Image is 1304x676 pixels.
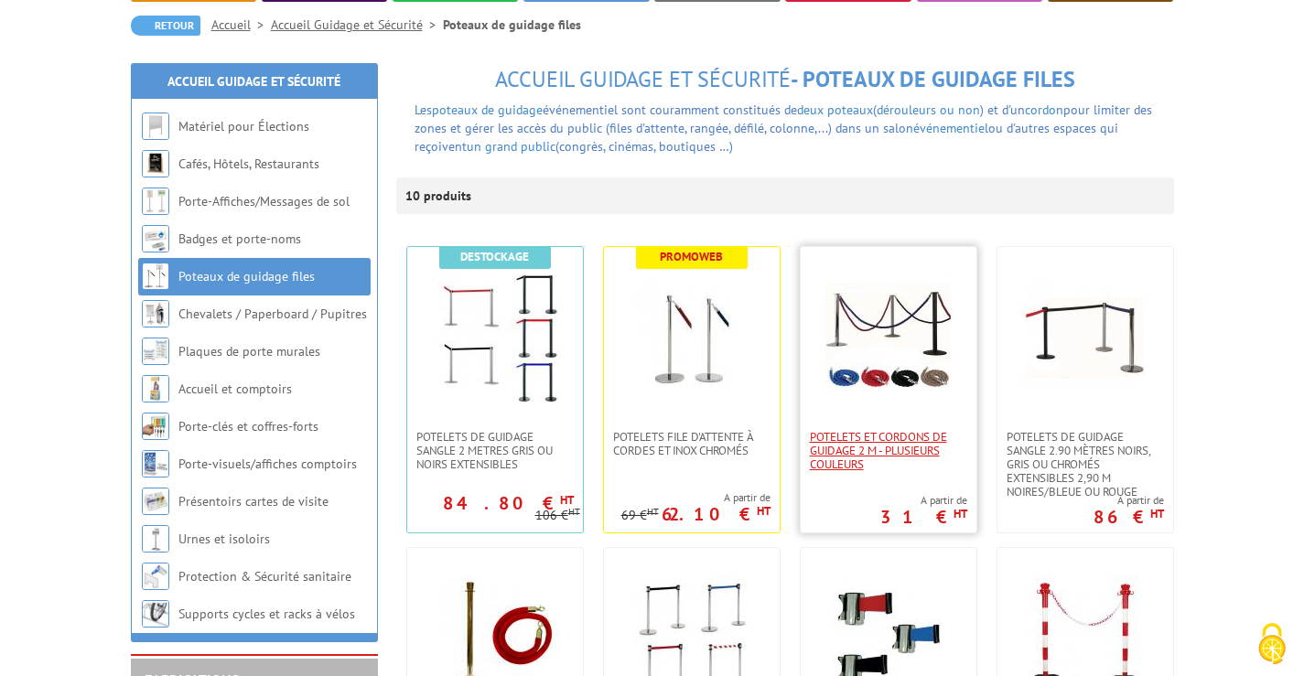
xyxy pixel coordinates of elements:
[142,150,169,177] img: Cafés, Hôtels, Restaurants
[1007,430,1164,499] span: Potelets de guidage sangle 2.90 mètres noirs, gris ou chromés extensibles 2,90 m noires/bleue ou ...
[167,73,340,90] a: Accueil Guidage et Sécurité
[997,430,1173,499] a: Potelets de guidage sangle 2.90 mètres noirs, gris ou chromés extensibles 2,90 m noires/bleue ou ...
[1094,511,1164,522] p: 86 €
[142,263,169,290] img: Poteaux de guidage files
[880,493,967,508] span: A partir de
[178,606,355,622] a: Supports cycles et racks à vélos
[443,498,574,509] p: 84.80 €
[396,68,1174,91] h1: - Poteaux de guidage files
[178,231,301,247] a: Badges et porte-noms
[1150,506,1164,521] sup: HT
[628,274,756,402] img: Potelets file d'attente à cordes et Inox Chromés
[443,16,581,34] li: Poteaux de guidage files
[880,511,967,522] p: 31 €
[178,381,292,397] a: Accueil et comptoirs
[1240,614,1304,676] button: Cookies (fenêtre modale)
[142,413,169,440] img: Porte-clés et coffres-forts
[757,503,771,519] sup: HT
[535,509,580,522] p: 106 €
[495,65,791,93] span: Accueil Guidage et Sécurité
[647,505,659,518] sup: HT
[613,430,771,457] span: Potelets file d'attente à cordes et Inox Chromés
[432,102,543,118] a: poteaux de guidage
[621,509,659,522] p: 69 €
[178,568,351,585] a: Protection & Sécurité sanitaire
[142,113,169,140] img: Matériel pour Élections
[797,102,873,118] a: deux poteaux
[178,456,357,472] a: Porte-visuels/affiches comptoirs
[877,102,980,118] a: dérouleurs ou non
[560,492,574,508] sup: HT
[801,430,976,471] a: Potelets et cordons de guidage 2 m - plusieurs couleurs
[824,274,953,402] img: Potelets et cordons de guidage 2 m - plusieurs couleurs
[178,193,350,209] a: Porte-Affiches/Messages de sol
[178,268,315,284] a: Poteaux de guidage files
[660,249,723,264] b: Promoweb
[178,493,329,510] a: Présentoirs cartes de visite
[405,177,474,214] p: 10 produits
[142,338,169,365] img: Plaques de porte murales
[142,225,169,252] img: Badges et porte-noms
[810,430,967,471] span: Potelets et cordons de guidage 2 m - plusieurs couleurs
[178,531,270,547] a: Urnes et isoloirs
[954,506,967,521] sup: HT
[271,16,443,33] a: Accueil Guidage et Sécurité
[142,600,169,628] img: Supports cycles et racks à vélos
[415,102,432,118] font: Les
[416,430,574,471] span: POTELETS DE GUIDAGE SANGLE 2 METRES GRIS OU NOIRS EXTENSIBLEs
[142,525,169,553] img: Urnes et isoloirs
[178,418,318,435] a: Porte-clés et coffres-forts
[142,188,169,215] img: Porte-Affiches/Messages de sol
[178,343,320,359] a: Plaques de porte murales
[1249,621,1295,667] img: Cookies (fenêtre modale)
[142,450,169,477] img: Porte-visuels/affiches comptoirs
[1094,493,1164,508] span: A partir de
[142,375,169,402] img: Accueil et comptoirs
[415,102,1152,155] font: rangée, défilé, colonne,
[211,16,271,33] a: Accueil
[621,490,771,505] span: A partir de
[460,249,529,264] b: Destockage
[662,509,771,520] p: 62.10 €
[142,488,169,515] img: Présentoirs cartes de visite
[415,102,1152,136] span: événementiel sont couramment constitués de ( ) et d'un pour limiter des zones et gérer les accès ...
[178,156,319,172] a: Cafés, Hôtels, Restaurants
[431,274,559,402] img: POTELETS DE GUIDAGE SANGLE 2 METRES GRIS OU NOIRS EXTENSIBLEs
[131,16,200,36] a: Retour
[604,430,780,457] a: Potelets file d'attente à cordes et Inox Chromés
[1025,102,1063,118] a: cordon
[415,120,1118,155] span: ...) dans un salon ou d'autres espaces qui reçoivent (congrès, cinémas, boutiques …)
[913,120,988,136] a: événementiel
[467,138,555,155] a: un grand public
[142,563,169,590] img: Protection & Sécurité sanitaire
[407,430,583,471] a: POTELETS DE GUIDAGE SANGLE 2 METRES GRIS OU NOIRS EXTENSIBLEs
[178,118,309,134] a: Matériel pour Élections
[1021,274,1149,402] img: Potelets de guidage sangle 2.90 mètres noirs, gris ou chromés extensibles 2,90 m noires/bleue ou ...
[142,300,169,327] img: Chevalets / Paperboard / Pupitres
[178,306,367,322] a: Chevalets / Paperboard / Pupitres
[568,505,580,518] sup: HT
